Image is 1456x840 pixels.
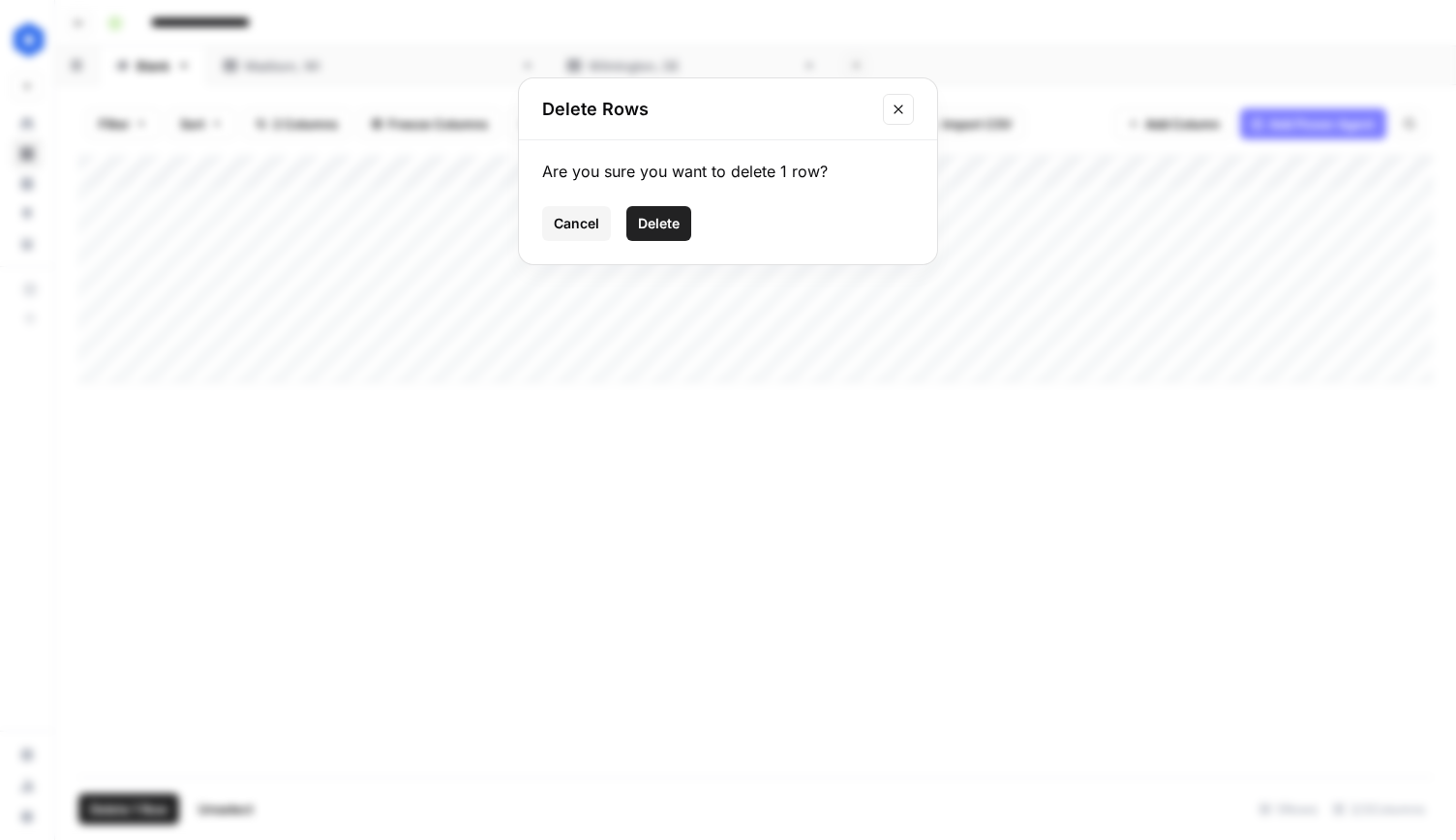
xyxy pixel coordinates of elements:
[638,214,680,233] span: Delete
[542,206,611,241] button: Cancel
[883,94,914,125] button: Close modal
[542,160,914,183] div: Are you sure you want to delete 1 row?
[626,206,691,241] button: Delete
[554,214,599,233] span: Cancel
[542,96,871,123] h2: Delete Rows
